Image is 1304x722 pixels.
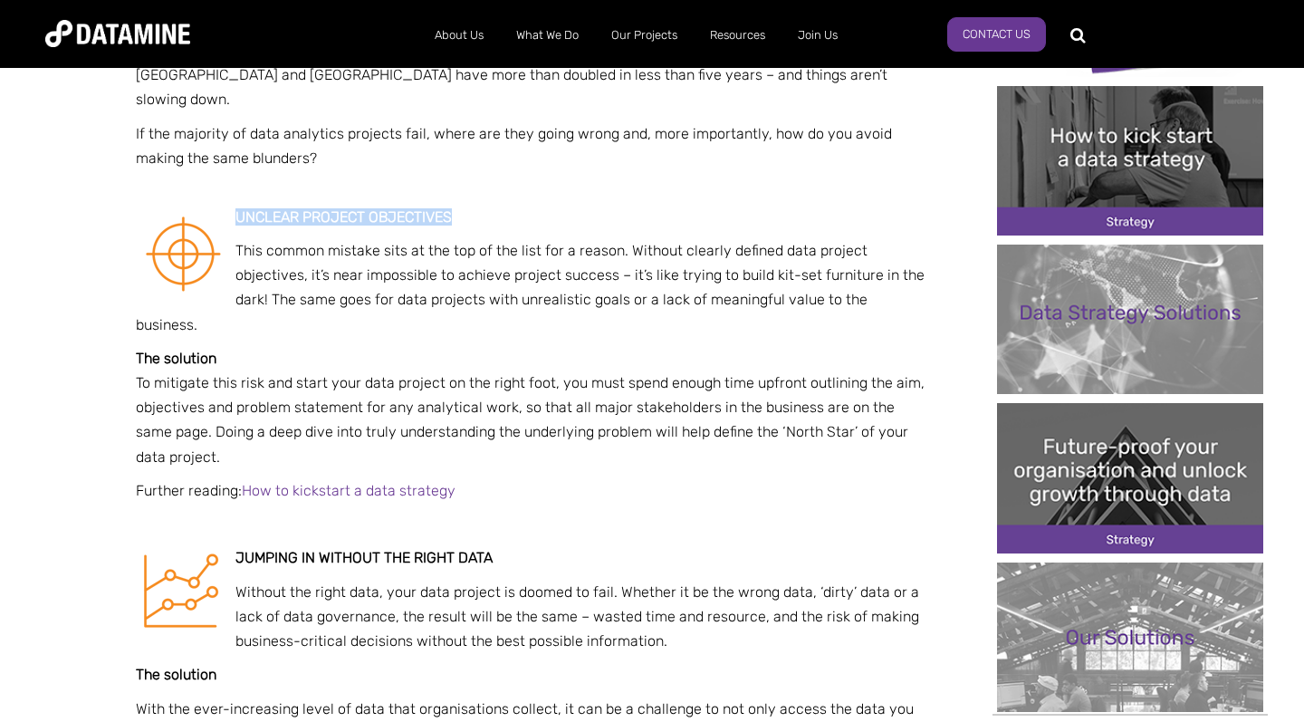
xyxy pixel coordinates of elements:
strong: The solution [136,666,216,683]
img: Datamine [45,20,190,47]
a: Resources [694,12,781,59]
strong: Jumping in without the right data [235,549,493,566]
span: To mitigate this risk and start your data project on the right foot, you must spend enough time u... [136,350,925,466]
a: About Us [418,12,500,59]
img: 202408 Data Strategy Solutions feature image [997,245,1263,394]
span: This common mistake sits at the top of the list for a reason. Without clearly defined data projec... [136,242,925,333]
a: Join Us [781,12,854,59]
p: Those are some fairly sobering statistics, considering that big data and business data analytics ... [136,38,925,112]
strong: Unclear project objectives [235,208,452,226]
img: 20240718 Our Solutions feature image [997,563,1263,712]
span: The solution [136,350,216,367]
img: Statistical Modelling [136,545,226,636]
a: How to kickstart a data strategy [242,482,455,499]
a: What We Do [500,12,595,59]
img: Targeted Comms [136,209,226,300]
a: Contact Us [947,17,1046,52]
p: Without the right data, your data project is doomed to fail. Whether it be the wrong data, ‘dirty... [136,580,925,654]
p: If the majority of data analytics projects fail, where are they going wrong and, more importantly... [136,121,925,170]
a: Our Projects [595,12,694,59]
p: Further reading: [136,478,925,503]
img: 20241212 Future-proof your organisation and unlock growth through data-3 [997,403,1263,553]
img: 20241212 How to kick start a data strategy-2 [997,86,1263,236]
